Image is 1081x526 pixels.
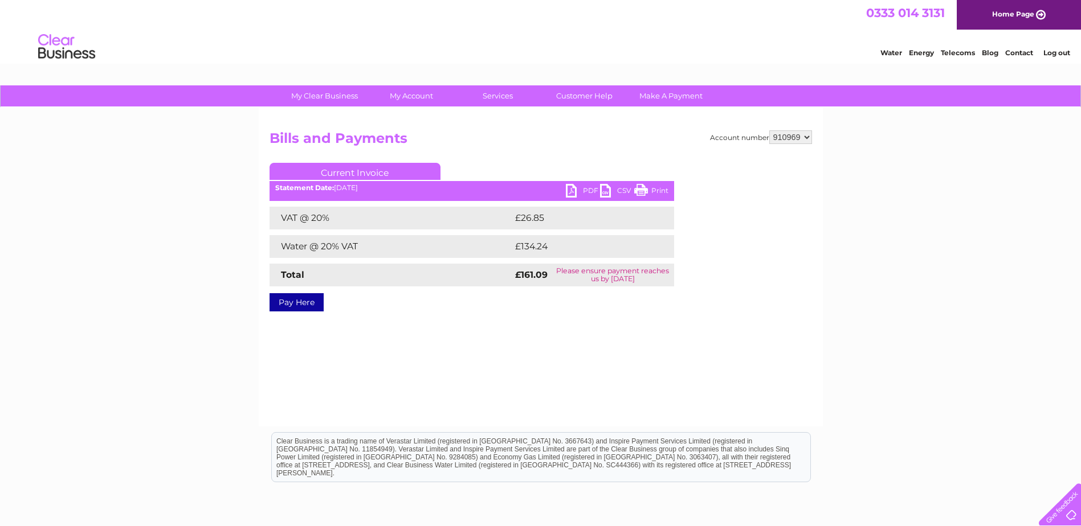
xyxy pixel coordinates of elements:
a: Blog [982,48,998,57]
a: Current Invoice [270,163,440,180]
a: Contact [1005,48,1033,57]
a: Pay Here [270,293,324,311]
a: Water [880,48,902,57]
a: Energy [909,48,934,57]
td: VAT @ 20% [270,207,512,229]
a: Print [634,184,668,200]
img: logo.png [38,30,96,64]
a: My Account [364,85,458,106]
div: Account number [710,130,812,144]
a: 0333 014 3131 [866,6,945,20]
a: PDF [566,184,600,200]
div: [DATE] [270,184,674,192]
td: Please ensure payment reaches us by [DATE] [552,264,674,286]
a: Services [451,85,545,106]
strong: £161.09 [515,269,548,280]
b: Statement Date: [275,183,334,192]
td: £134.24 [512,235,653,258]
a: CSV [600,184,634,200]
h2: Bills and Payments [270,130,812,152]
a: My Clear Business [278,85,372,106]
a: Customer Help [537,85,631,106]
a: Telecoms [941,48,975,57]
td: £26.85 [512,207,651,229]
a: Make A Payment [624,85,718,106]
div: Clear Business is a trading name of Verastar Limited (registered in [GEOGRAPHIC_DATA] No. 3667643... [272,6,810,55]
strong: Total [281,269,304,280]
td: Water @ 20% VAT [270,235,512,258]
a: Log out [1043,48,1070,57]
